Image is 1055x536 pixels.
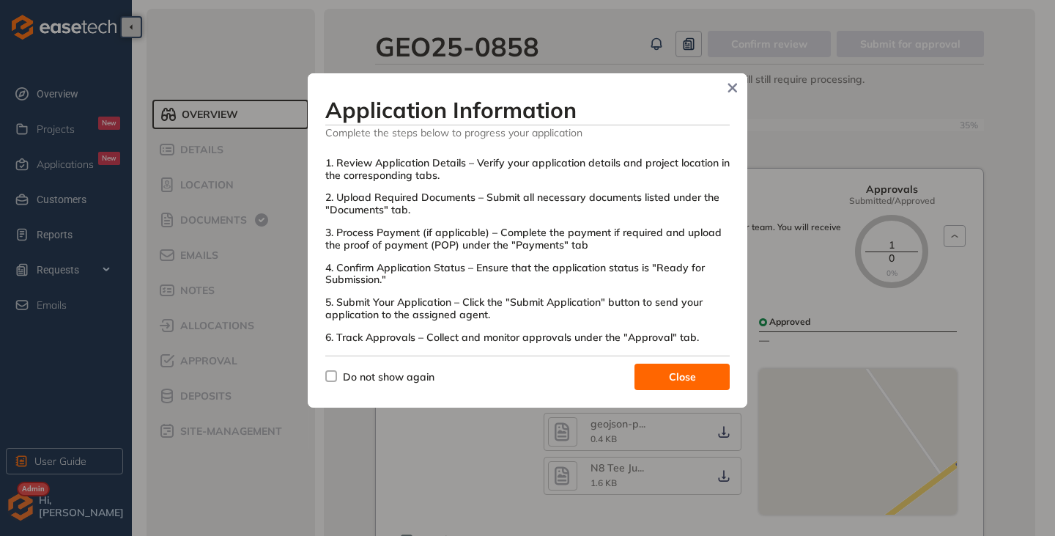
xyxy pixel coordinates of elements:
div: 4. Confirm Application Status – Ensure that the application status is "Ready for Submission." [325,262,730,287]
span: Do not show again [343,370,434,383]
div: 2. Upload Required Documents – Submit all necessary documents listed under the "Documents" tab. [325,191,730,216]
div: 3. Process Payment (if applicable) – Complete the payment if required and upload the proof of pay... [325,227,730,252]
button: Close [634,364,730,390]
span: Close [669,369,696,385]
button: Close [722,77,744,99]
div: 6. Track Approvals – Collect and monitor approvals under the "Approval" tab. [325,331,730,344]
div: 5. Submit Your Application – Click the "Submit Application" button to send your application to th... [325,296,730,321]
div: 1. Review Application Details – Verify your application details and project location in the corre... [325,157,730,182]
h3: Application Information [325,97,730,123]
span: Complete the steps below to progress your application [325,125,730,139]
